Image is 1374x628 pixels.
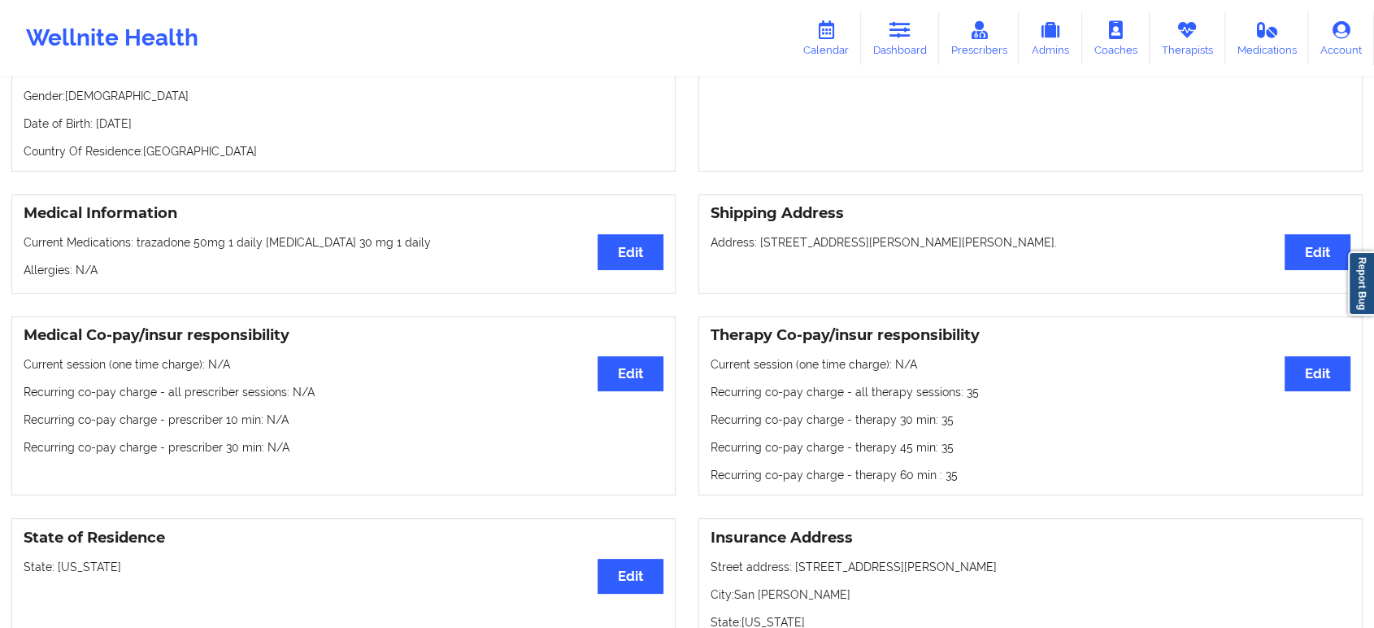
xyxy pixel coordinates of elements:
p: Recurring co-pay charge - therapy 60 min : 35 [711,467,1350,483]
button: Edit [598,234,663,269]
p: Street address: [STREET_ADDRESS][PERSON_NAME] [711,559,1350,575]
p: City: San [PERSON_NAME] [711,587,1350,603]
p: Gender: [DEMOGRAPHIC_DATA] [24,88,663,104]
p: Date of Birth: [DATE] [24,116,663,132]
h3: Therapy Co-pay/insur responsibility [711,326,1350,345]
p: Country Of Residence: [GEOGRAPHIC_DATA] [24,143,663,159]
p: Recurring co-pay charge - therapy 45 min : 35 [711,439,1350,456]
a: Report Bug [1348,251,1374,316]
p: Recurring co-pay charge - all therapy sessions : 35 [711,384,1350,400]
a: Medications [1225,11,1309,65]
h3: Insurance Address [711,529,1350,547]
p: Current Medications: trazadone 50mg 1 daily [MEDICAL_DATA] 30 mg 1 daily [24,234,663,251]
a: Coaches [1082,11,1150,65]
button: Edit [598,559,663,594]
a: Calendar [791,11,861,65]
p: Recurring co-pay charge - prescriber 10 min : N/A [24,412,663,428]
a: Account [1308,11,1374,65]
p: State: [US_STATE] [24,559,663,575]
p: Recurring co-pay charge - therapy 30 min : 35 [711,412,1350,428]
a: Therapists [1150,11,1225,65]
p: Allergies: N/A [24,262,663,278]
h3: Medical Information [24,204,663,223]
a: Dashboard [861,11,939,65]
h3: State of Residence [24,529,663,547]
h3: Shipping Address [711,204,1350,223]
p: Recurring co-pay charge - prescriber 30 min : N/A [24,439,663,456]
button: Edit [1285,356,1350,391]
p: Current session (one time charge): N/A [24,356,663,373]
p: Recurring co-pay charge - all prescriber sessions : N/A [24,384,663,400]
button: Edit [1285,234,1350,269]
p: Current session (one time charge): N/A [711,356,1350,373]
a: Admins [1019,11,1082,65]
h3: Medical Co-pay/insur responsibility [24,326,663,345]
a: Prescribers [939,11,1020,65]
p: Address: [STREET_ADDRESS][PERSON_NAME][PERSON_NAME]. [711,234,1350,251]
button: Edit [598,356,663,391]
